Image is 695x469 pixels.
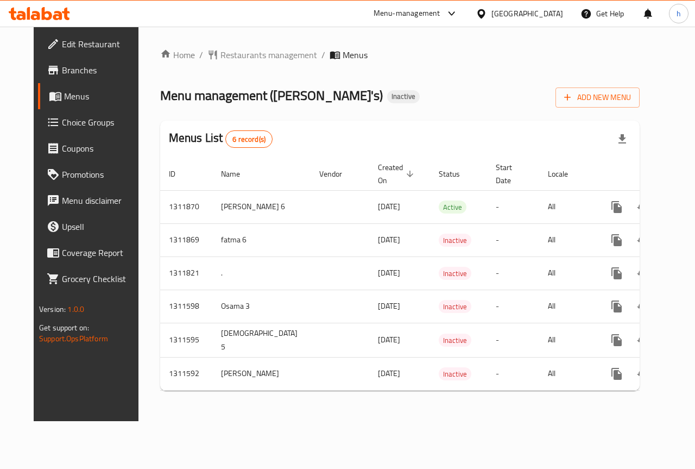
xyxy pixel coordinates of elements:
[630,194,656,220] button: Change Status
[160,323,212,357] td: 1311595
[487,323,539,357] td: -
[439,234,471,247] span: Inactive
[169,130,273,148] h2: Menus List
[160,48,640,61] nav: breadcrumb
[539,223,595,257] td: All
[62,142,141,155] span: Coupons
[160,83,383,108] span: Menu management ( [PERSON_NAME]'s )
[38,214,150,240] a: Upsell
[378,366,400,380] span: [DATE]
[378,333,400,347] span: [DATE]
[630,327,656,353] button: Change Status
[62,220,141,233] span: Upsell
[555,87,640,108] button: Add New Menu
[38,266,150,292] a: Grocery Checklist
[439,234,471,247] div: Inactive
[439,167,474,180] span: Status
[677,8,681,20] span: h
[169,167,189,180] span: ID
[487,190,539,223] td: -
[439,334,471,347] span: Inactive
[439,201,466,214] span: Active
[439,334,471,347] div: Inactive
[487,223,539,257] td: -
[604,293,630,320] button: more
[539,257,595,290] td: All
[604,361,630,387] button: more
[439,368,471,380] span: Inactive
[609,126,635,152] div: Export file
[548,167,582,180] span: Locale
[564,91,631,104] span: Add New Menu
[487,257,539,290] td: -
[496,161,526,187] span: Start Date
[207,48,317,61] a: Restaurants management
[539,290,595,323] td: All
[212,257,311,290] td: .
[38,161,150,187] a: Promotions
[160,290,212,323] td: 1311598
[630,293,656,320] button: Change Status
[374,7,440,20] div: Menu-management
[62,194,141,207] span: Menu disclaimer
[221,167,254,180] span: Name
[62,37,141,51] span: Edit Restaurant
[343,48,368,61] span: Menus
[38,83,150,109] a: Menus
[539,357,595,390] td: All
[378,199,400,214] span: [DATE]
[439,267,471,280] span: Inactive
[604,194,630,220] button: more
[39,321,89,335] span: Get support on:
[38,240,150,266] a: Coverage Report
[226,134,272,145] span: 6 record(s)
[491,8,563,20] div: [GEOGRAPHIC_DATA]
[38,187,150,214] a: Menu disclaimer
[160,48,195,61] a: Home
[160,357,212,390] td: 1311592
[604,327,630,353] button: more
[199,48,203,61] li: /
[39,302,66,316] span: Version:
[62,116,141,129] span: Choice Groups
[387,92,420,101] span: Inactive
[319,167,356,180] span: Vendor
[62,272,141,285] span: Grocery Checklist
[212,190,311,223] td: [PERSON_NAME] 6
[160,190,212,223] td: 1311870
[439,367,471,380] div: Inactive
[630,361,656,387] button: Change Status
[539,323,595,357] td: All
[212,223,311,257] td: fatma 6
[439,301,471,313] span: Inactive
[38,109,150,135] a: Choice Groups
[38,57,150,83] a: Branches
[39,332,108,346] a: Support.OpsPlatform
[38,31,150,57] a: Edit Restaurant
[64,90,141,103] span: Menus
[212,290,311,323] td: Osama 3
[212,357,311,390] td: [PERSON_NAME]
[387,90,420,103] div: Inactive
[378,299,400,313] span: [DATE]
[225,130,273,148] div: Total records count
[160,223,212,257] td: 1311869
[38,135,150,161] a: Coupons
[539,190,595,223] td: All
[220,48,317,61] span: Restaurants management
[378,233,400,247] span: [DATE]
[62,64,141,77] span: Branches
[487,290,539,323] td: -
[160,257,212,290] td: 1311821
[67,302,84,316] span: 1.0.0
[212,323,311,357] td: [DEMOGRAPHIC_DATA] 5
[378,161,417,187] span: Created On
[62,168,141,181] span: Promotions
[630,260,656,286] button: Change Status
[487,357,539,390] td: -
[321,48,325,61] li: /
[62,246,141,259] span: Coverage Report
[604,260,630,286] button: more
